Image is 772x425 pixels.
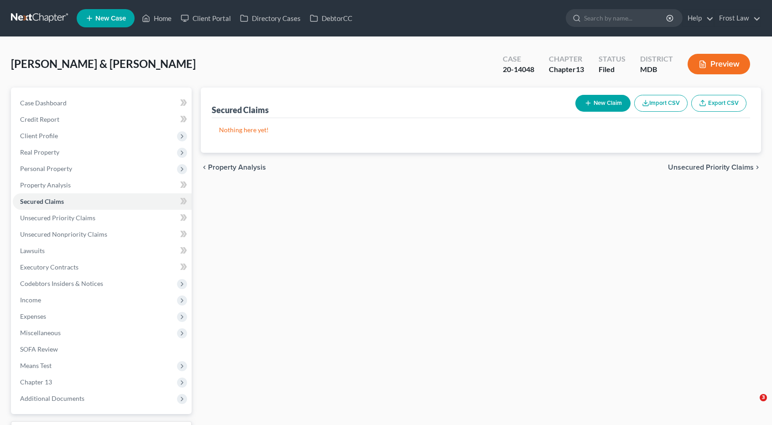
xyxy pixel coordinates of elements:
[20,362,52,369] span: Means Test
[20,99,67,107] span: Case Dashboard
[20,230,107,238] span: Unsecured Nonpriority Claims
[20,165,72,172] span: Personal Property
[305,10,357,26] a: DebtorCC
[20,115,59,123] span: Credit Report
[683,10,714,26] a: Help
[13,243,192,259] a: Lawsuits
[640,64,673,75] div: MDB
[13,111,192,128] a: Credit Report
[13,341,192,358] a: SOFA Review
[549,54,584,64] div: Chapter
[13,226,192,243] a: Unsecured Nonpriority Claims
[576,65,584,73] span: 13
[760,394,767,401] span: 3
[668,164,754,171] span: Unsecured Priority Claims
[20,296,41,304] span: Income
[20,378,52,386] span: Chapter 13
[20,280,103,287] span: Codebtors Insiders & Notices
[575,95,631,112] button: New Claim
[201,164,208,171] i: chevron_left
[13,259,192,275] a: Executory Contracts
[13,210,192,226] a: Unsecured Priority Claims
[219,125,743,135] p: Nothing here yet!
[95,15,126,22] span: New Case
[599,54,626,64] div: Status
[20,263,78,271] span: Executory Contracts
[20,312,46,320] span: Expenses
[20,214,95,222] span: Unsecured Priority Claims
[634,95,688,112] button: Import CSV
[20,181,71,189] span: Property Analysis
[20,197,64,205] span: Secured Claims
[20,148,59,156] span: Real Property
[503,54,534,64] div: Case
[741,394,763,416] iframe: Intercom live chat
[584,10,668,26] input: Search by name...
[212,104,269,115] div: Secured Claims
[176,10,235,26] a: Client Portal
[754,164,761,171] i: chevron_right
[20,329,61,337] span: Miscellaneous
[208,164,266,171] span: Property Analysis
[137,10,176,26] a: Home
[20,345,58,353] span: SOFA Review
[668,164,761,171] button: Unsecured Priority Claims chevron_right
[688,54,750,74] button: Preview
[20,247,45,254] span: Lawsuits
[13,95,192,111] a: Case Dashboard
[20,394,84,402] span: Additional Documents
[503,64,534,75] div: 20-14048
[11,57,196,70] span: [PERSON_NAME] & [PERSON_NAME]
[201,164,266,171] button: chevron_left Property Analysis
[549,64,584,75] div: Chapter
[235,10,305,26] a: Directory Cases
[13,193,192,210] a: Secured Claims
[691,95,746,112] a: Export CSV
[599,64,626,75] div: Filed
[715,10,761,26] a: Frost Law
[640,54,673,64] div: District
[20,132,58,140] span: Client Profile
[13,177,192,193] a: Property Analysis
